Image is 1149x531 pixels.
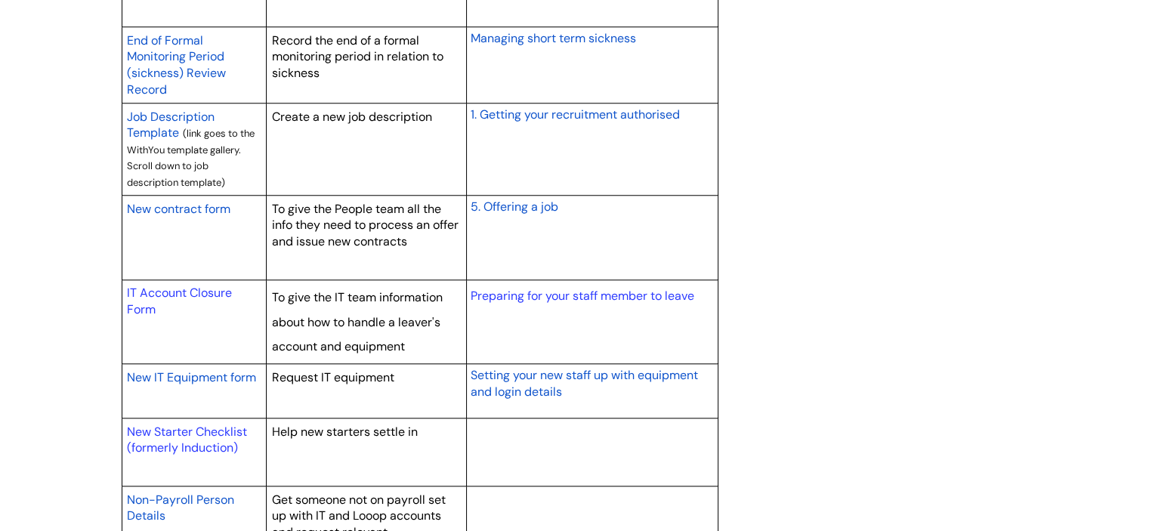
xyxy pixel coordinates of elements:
span: 5. Offering a job [470,199,558,215]
a: New contract form [127,199,230,218]
span: Setting your new staff up with equipment and login details [470,367,697,400]
a: End of Formal Monitoring Period (sickness) Review Record [127,31,226,98]
span: End of Formal Monitoring Period (sickness) Review Record [127,32,226,97]
span: Non-Payroll Person Details [127,492,234,524]
span: (link goes to the WithYou template gallery. Scroll down to job description template) [127,127,255,189]
a: Non-Payroll Person Details [127,490,234,525]
a: Setting your new staff up with equipment and login details [470,366,697,400]
a: Managing short term sickness [470,29,635,47]
span: Create a new job description [272,109,432,125]
span: Record the end of a formal monitoring period in relation to sickness [272,32,443,81]
span: New contract form [127,201,230,217]
span: New IT Equipment form [127,369,256,385]
a: New IT Equipment form [127,368,256,386]
a: 5. Offering a job [470,197,558,215]
span: To give the People team all the info they need to process an offer and issue new contracts [272,201,459,249]
a: New Starter Checklist (formerly Induction) [127,424,247,456]
a: 1. Getting your recruitment authorised [470,105,679,123]
span: Managing short term sickness [470,30,635,46]
span: Request IT equipment [272,369,394,385]
span: Job Description Template [127,109,215,141]
span: To give the IT team information about how to handle a leaver's account and equipment [272,289,443,354]
span: Help new starters settle in [272,424,418,440]
a: IT Account Closure Form [127,285,232,317]
a: Preparing for your staff member to leave [470,288,693,304]
span: 1. Getting your recruitment authorised [470,107,679,122]
a: Job Description Template [127,107,215,142]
